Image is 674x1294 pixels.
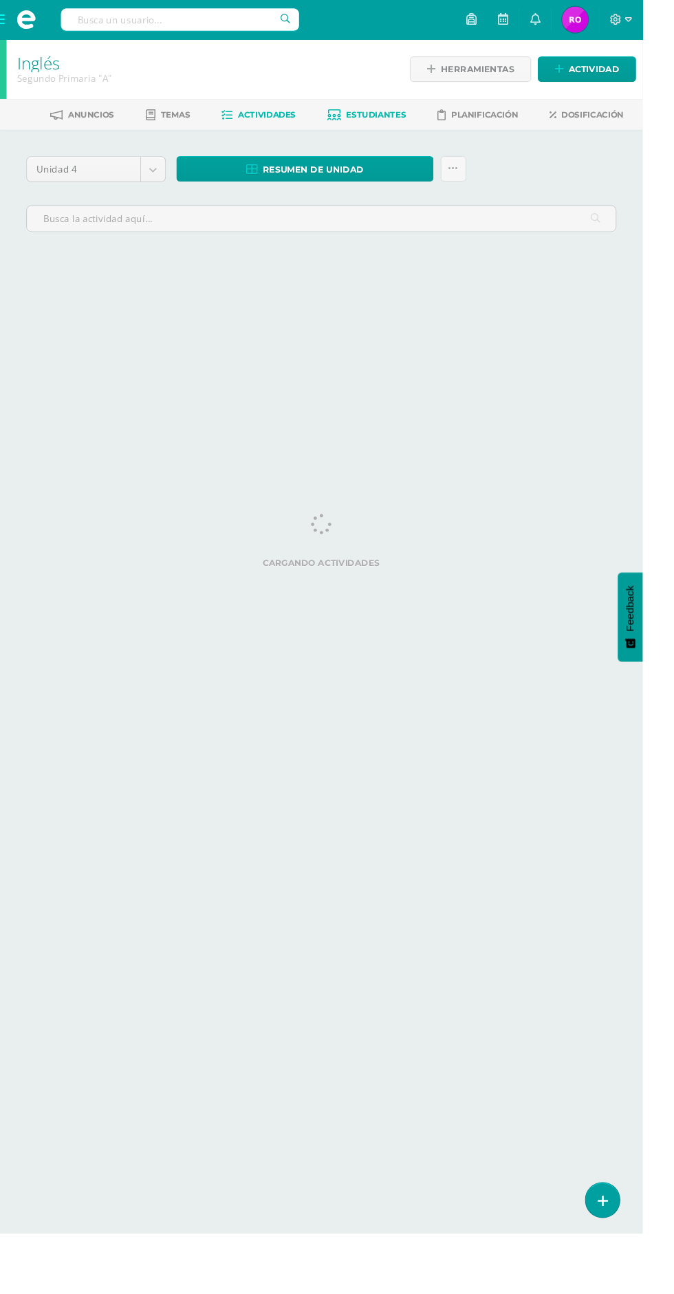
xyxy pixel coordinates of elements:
[64,9,314,32] input: Busca un usuario...
[185,164,455,190] a: Resumen de unidad
[18,56,412,76] h1: Inglés
[18,54,63,78] a: Inglés
[18,76,412,89] div: Segundo Primaria 'A'
[72,115,120,125] span: Anuncios
[596,60,649,85] span: Actividad
[363,115,426,125] span: Estudiantes
[473,115,543,125] span: Planificación
[648,600,674,694] button: Feedback - Mostrar encuesta
[343,109,426,131] a: Estudiantes
[39,164,137,190] span: Unidad 4
[430,59,557,86] a: Herramientas
[28,164,173,190] a: Unidad 4
[589,7,617,34] img: 69aea7f7bca40ee42ad02f231494c703.png
[564,59,667,86] a: Actividad
[276,165,382,190] span: Resumen de unidad
[462,60,539,85] span: Herramientas
[589,115,654,125] span: Dosificación
[153,109,199,131] a: Temas
[232,109,310,131] a: Actividades
[53,109,120,131] a: Anuncios
[576,109,654,131] a: Dosificación
[28,585,646,595] label: Cargando actividades
[168,115,199,125] span: Temas
[459,109,543,131] a: Planificación
[250,115,310,125] span: Actividades
[28,216,646,243] input: Busca la actividad aquí...
[655,614,667,662] span: Feedback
